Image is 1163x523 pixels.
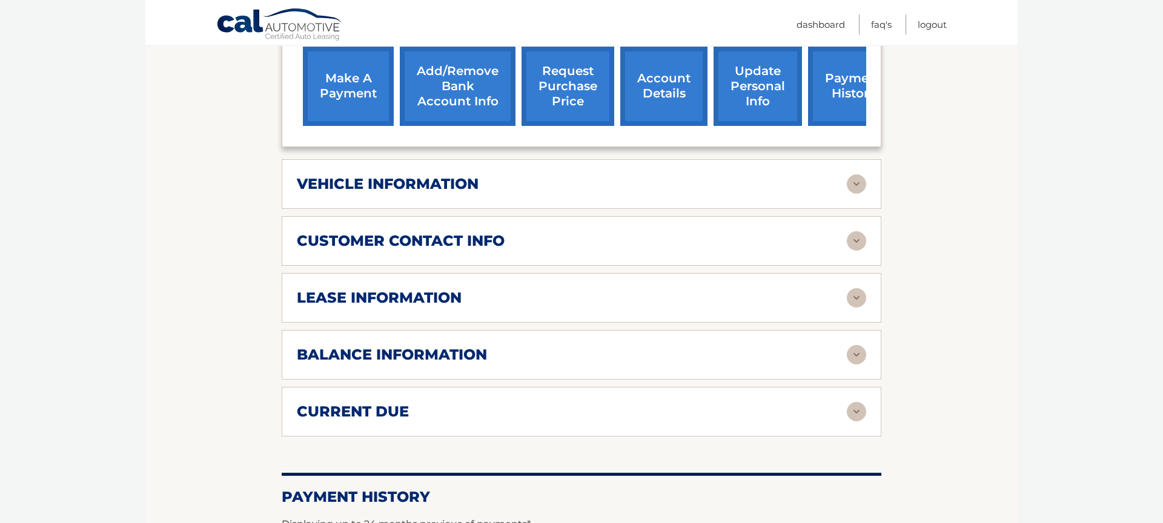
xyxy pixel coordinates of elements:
[808,47,899,126] a: payment history
[847,231,866,251] img: accordion-rest.svg
[282,488,881,506] h2: Payment History
[522,47,614,126] a: request purchase price
[847,402,866,421] img: accordion-rest.svg
[216,8,343,43] a: Cal Automotive
[297,232,505,250] h2: customer contact info
[918,15,947,35] a: Logout
[714,47,802,126] a: update personal info
[871,15,892,35] a: FAQ's
[797,15,845,35] a: Dashboard
[297,175,479,193] h2: vehicle information
[847,345,866,364] img: accordion-rest.svg
[303,47,394,126] a: make a payment
[297,403,409,421] h2: current due
[297,289,462,307] h2: lease information
[400,47,515,126] a: Add/Remove bank account info
[847,174,866,194] img: accordion-rest.svg
[297,346,487,364] h2: balance information
[620,47,707,126] a: account details
[847,288,866,308] img: accordion-rest.svg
